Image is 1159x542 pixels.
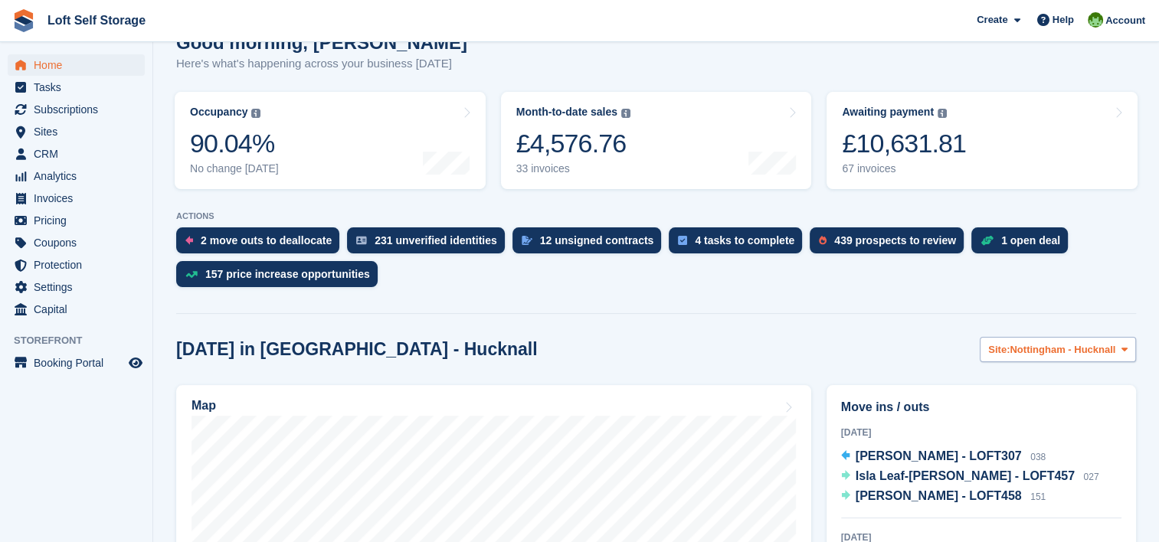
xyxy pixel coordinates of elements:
span: Site: [988,342,1010,358]
p: ACTIONS [176,211,1136,221]
img: James Johnson [1088,12,1103,28]
img: prospect-51fa495bee0391a8d652442698ab0144808aea92771e9ea1ae160a38d050c398.svg [819,236,827,245]
span: Subscriptions [34,99,126,120]
div: 12 unsigned contracts [540,234,654,247]
a: menu [8,210,145,231]
span: Account [1105,13,1145,28]
div: £10,631.81 [842,128,966,159]
img: deal-1b604bf984904fb50ccaf53a9ad4b4a5d6e5aea283cecdc64d6e3604feb123c2.svg [981,235,994,246]
h2: Map [192,399,216,413]
span: Create [977,12,1007,28]
div: Occupancy [190,106,247,119]
a: [PERSON_NAME] - LOFT307 038 [841,447,1046,467]
a: 157 price increase opportunities [176,261,385,295]
img: icon-info-grey-7440780725fd019a000dd9b08b2336e03edf1995a4989e88bcd33f0948082b44.svg [621,109,630,118]
span: Settings [34,276,126,298]
span: CRM [34,143,126,165]
span: Help [1053,12,1074,28]
span: [PERSON_NAME] - LOFT307 [856,449,1022,462]
h2: Move ins / outs [841,398,1121,416]
div: 90.04% [190,128,279,159]
a: 2 move outs to deallocate [176,227,347,261]
a: 4 tasks to complete [669,227,810,261]
span: 151 [1030,491,1046,502]
div: 67 invoices [842,162,966,175]
span: Home [34,54,126,76]
a: menu [8,143,145,165]
span: Booking Portal [34,352,126,374]
div: No change [DATE] [190,162,279,175]
span: Isla Leaf-[PERSON_NAME] - LOFT457 [856,469,1075,482]
a: Preview store [126,354,145,372]
a: Month-to-date sales £4,576.76 33 invoices [501,92,812,189]
img: stora-icon-8386f47178a22dfd0bd8f6a31ec36ba5ce8667c1dd55bd0f319d3a0aa187defe.svg [12,9,35,32]
a: menu [8,188,145,209]
div: [DATE] [841,426,1121,439]
div: 33 invoices [516,162,630,175]
a: menu [8,165,145,187]
span: Tasks [34,77,126,98]
a: Loft Self Storage [41,8,152,33]
a: Isla Leaf-[PERSON_NAME] - LOFT457 027 [841,467,1099,487]
span: Pricing [34,210,126,231]
a: Awaiting payment £10,631.81 67 invoices [827,92,1138,189]
div: £4,576.76 [516,128,630,159]
div: 439 prospects to review [834,234,956,247]
span: 038 [1030,452,1046,462]
h1: Good morning, [PERSON_NAME] [176,32,467,53]
div: 1 open deal [1001,234,1060,247]
a: 231 unverified identities [347,227,512,261]
span: Nottingham - Hucknall [1010,342,1115,358]
span: Analytics [34,165,126,187]
div: 231 unverified identities [375,234,497,247]
a: 12 unsigned contracts [512,227,670,261]
a: menu [8,232,145,253]
span: Coupons [34,232,126,253]
div: 157 price increase opportunities [205,268,370,280]
a: menu [8,254,145,276]
a: menu [8,121,145,142]
a: Occupancy 90.04% No change [DATE] [175,92,486,189]
h2: [DATE] in [GEOGRAPHIC_DATA] - Hucknall [176,339,538,360]
span: Protection [34,254,126,276]
span: Invoices [34,188,126,209]
img: icon-info-grey-7440780725fd019a000dd9b08b2336e03edf1995a4989e88bcd33f0948082b44.svg [938,109,947,118]
span: 027 [1083,472,1098,482]
a: menu [8,99,145,120]
button: Site: Nottingham - Hucknall [980,337,1136,362]
a: 439 prospects to review [810,227,971,261]
div: Awaiting payment [842,106,934,119]
a: 1 open deal [971,227,1076,261]
a: menu [8,54,145,76]
img: task-75834270c22a3079a89374b754ae025e5fb1db73e45f91037f5363f120a921f8.svg [678,236,687,245]
img: contract_signature_icon-13c848040528278c33f63329250d36e43548de30e8caae1d1a13099fd9432cc5.svg [522,236,532,245]
span: Capital [34,299,126,320]
div: 4 tasks to complete [695,234,794,247]
img: price_increase_opportunities-93ffe204e8149a01c8c9dc8f82e8f89637d9d84a8eef4429ea346261dce0b2c0.svg [185,271,198,278]
p: Here's what's happening across your business [DATE] [176,55,467,73]
a: [PERSON_NAME] - LOFT458 151 [841,487,1046,507]
img: move_outs_to_deallocate_icon-f764333ba52eb49d3ac5e1228854f67142a1ed5810a6f6cc68b1a99e826820c5.svg [185,236,193,245]
a: menu [8,276,145,298]
a: menu [8,299,145,320]
img: icon-info-grey-7440780725fd019a000dd9b08b2336e03edf1995a4989e88bcd33f0948082b44.svg [251,109,260,118]
a: menu [8,352,145,374]
span: Storefront [14,333,152,348]
div: 2 move outs to deallocate [201,234,332,247]
div: Month-to-date sales [516,106,617,119]
a: menu [8,77,145,98]
img: verify_identity-adf6edd0f0f0b5bbfe63781bf79b02c33cf7c696d77639b501bdc392416b5a36.svg [356,236,367,245]
span: Sites [34,121,126,142]
span: [PERSON_NAME] - LOFT458 [856,489,1022,502]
